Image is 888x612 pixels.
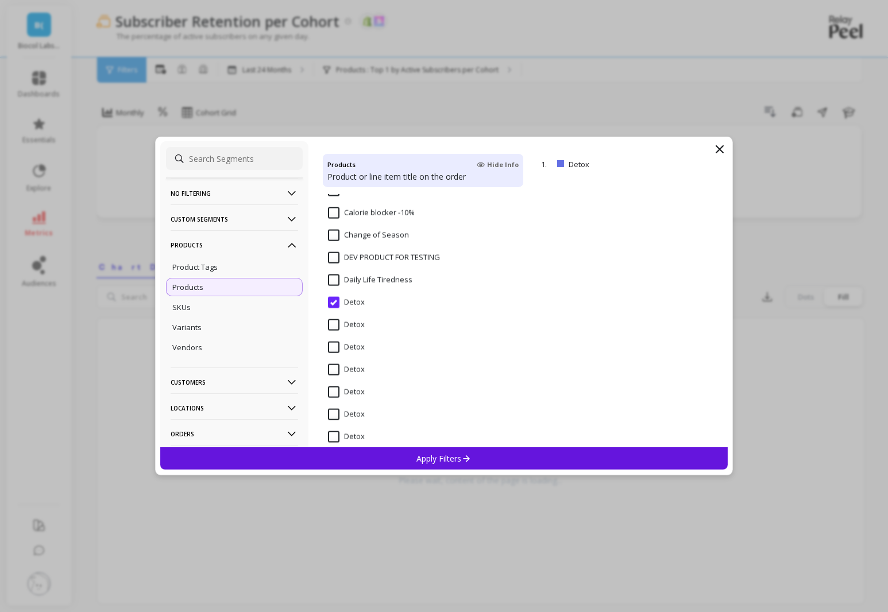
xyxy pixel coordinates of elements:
span: Detox [328,431,365,443]
span: Calorie blocker -10% [328,207,415,219]
span: Detox [328,342,365,353]
p: Detox [569,159,655,169]
span: Detox [328,386,365,398]
p: Subscriptions [171,445,298,474]
p: Products [171,230,298,259]
p: No filtering [171,179,298,208]
p: Product Tags [172,262,218,272]
span: Detox [328,319,365,331]
p: 1. [541,159,553,169]
span: Daily Life Tiredness [328,274,412,286]
span: Change of Season [328,230,409,241]
span: Detox [328,409,365,420]
span: Hide Info [477,160,519,169]
p: Orders [171,419,298,448]
p: Locations [171,393,298,423]
p: Vendors [172,342,202,353]
span: Detox [328,297,365,308]
p: SKUs [172,302,191,312]
span: Detox [328,364,365,375]
p: Apply Filters [417,453,472,464]
p: Products [172,282,203,292]
p: Variants [172,322,202,332]
p: Custom Segments [171,204,298,234]
input: Search Segments [166,147,303,170]
p: Product or line item title on the order [327,171,519,183]
p: Customers [171,367,298,397]
span: DEV PRODUCT FOR TESTING [328,252,440,264]
h4: Products [327,158,356,171]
